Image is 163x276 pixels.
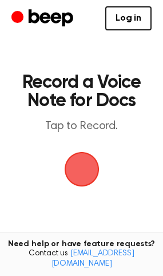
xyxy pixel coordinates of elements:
[7,249,156,269] span: Contact us
[11,7,76,30] a: Beep
[51,250,134,268] a: [EMAIL_ADDRESS][DOMAIN_NAME]
[21,73,142,110] h1: Record a Voice Note for Docs
[21,119,142,134] p: Tap to Record.
[65,152,99,186] img: Beep Logo
[105,6,152,30] a: Log in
